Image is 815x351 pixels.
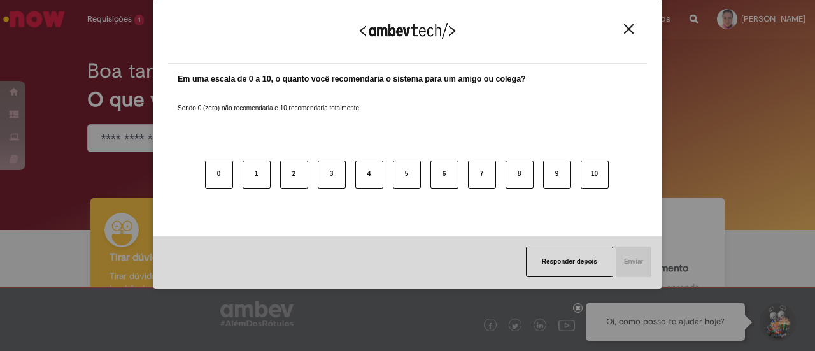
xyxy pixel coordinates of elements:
button: Close [620,24,637,34]
label: Sendo 0 (zero) não recomendaria e 10 recomendaria totalmente. [178,89,361,113]
button: 8 [506,161,534,189]
button: 7 [468,161,496,189]
img: Logo Ambevtech [360,23,455,39]
button: 9 [543,161,571,189]
button: 3 [318,161,346,189]
button: 5 [393,161,421,189]
label: Em uma escala de 0 a 10, o quanto você recomendaria o sistema para um amigo ou colega? [178,73,526,85]
button: 10 [581,161,609,189]
img: Close [624,24,634,34]
button: 0 [205,161,233,189]
button: 4 [355,161,383,189]
button: 6 [430,161,458,189]
button: Responder depois [526,247,613,277]
button: 1 [243,161,271,189]
button: 2 [280,161,308,189]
